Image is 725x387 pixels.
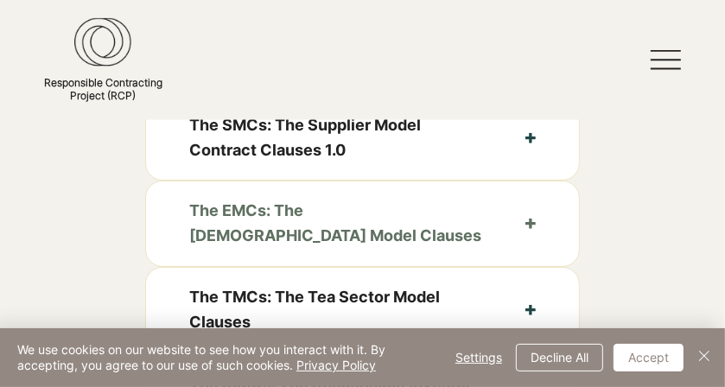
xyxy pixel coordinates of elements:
span: We use cookies on our website to see how you interact with it. By accepting, you agree to our use... [17,342,435,373]
button: The EMCs: The [DEMOGRAPHIC_DATA] Model Clauses [146,181,579,266]
button: The TMCs: The Tea Sector Model Clauses [146,268,579,352]
span: The TMCs: The Tea Sector Model Clauses [189,285,482,335]
span: Settings [455,345,502,371]
button: Decline All [516,344,603,371]
img: Close [694,346,715,366]
span: The SMCs: The Supplier Model Contract Clauses 1.0 [189,113,482,163]
a: Privacy Policy [296,358,376,372]
button: The SMCs: The Supplier Model Contract Clauses 1.0 [146,96,579,181]
a: Responsible ContractingProject (RCP) [44,76,162,102]
button: Accept [614,344,684,371]
button: Close [694,342,715,373]
span: The EMCs: The [DEMOGRAPHIC_DATA] Model Clauses [189,199,482,249]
